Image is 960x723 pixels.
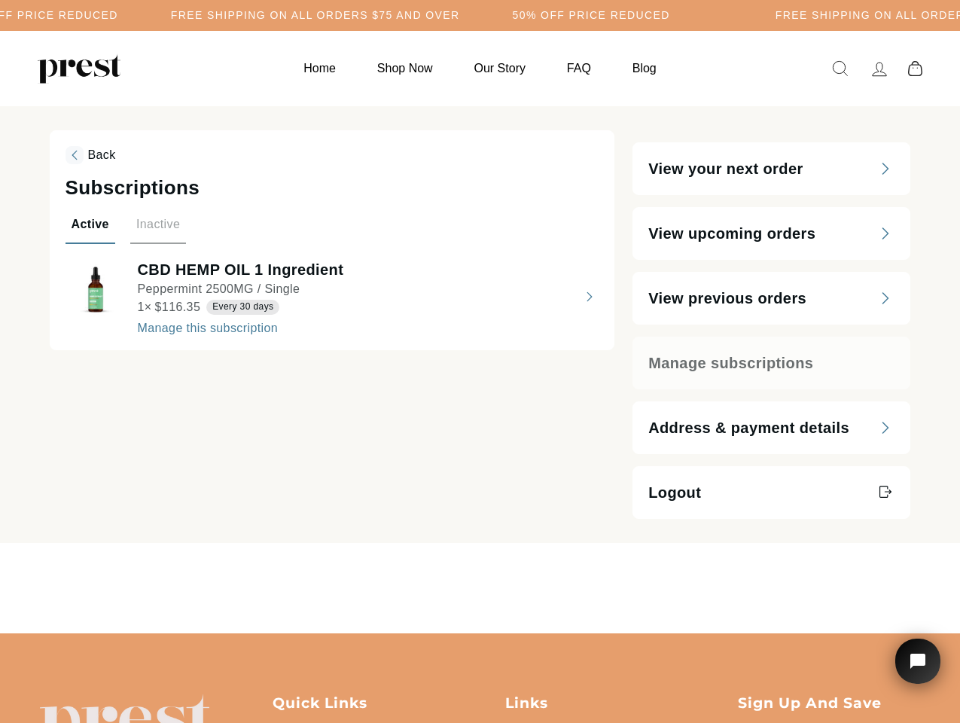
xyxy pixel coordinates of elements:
ul: Primary [285,53,675,83]
a: View upcoming orders [632,207,910,260]
h5: 50% OFF PRICE REDUCED [513,9,670,22]
span: Inactive [136,218,180,230]
span: Back [66,146,116,164]
span: Address & payment details [648,417,849,438]
a: Blog [614,53,675,83]
p: Links [505,694,688,713]
span: Logout [648,482,701,503]
a: Home [285,53,355,83]
p: Quick Links [273,694,456,713]
a: Logout [632,466,910,519]
a: FAQ [548,53,610,83]
img: PREST ORGANICS [38,53,120,84]
span: Manage subscriptions [648,352,813,374]
div: Filter subscriptions by status [66,215,599,244]
span: Subscriptions [66,176,200,199]
span: Active [72,218,109,230]
p: Sign up and save [738,694,921,713]
span: View your next order [648,158,803,179]
span: View upcoming orders [648,223,815,244]
h5: Free Shipping on all orders $75 and over [171,9,460,22]
a: Address & payment details [632,401,910,454]
a: View previous orders [632,272,910,325]
iframe: Tidio Chat [876,618,960,723]
span: View previous orders [648,288,806,309]
span: Back [88,148,116,161]
a: Manage subscriptions [632,337,910,389]
a: Shop Now [358,53,452,83]
a: Our Story [456,53,544,83]
a: View your next order [632,142,910,195]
